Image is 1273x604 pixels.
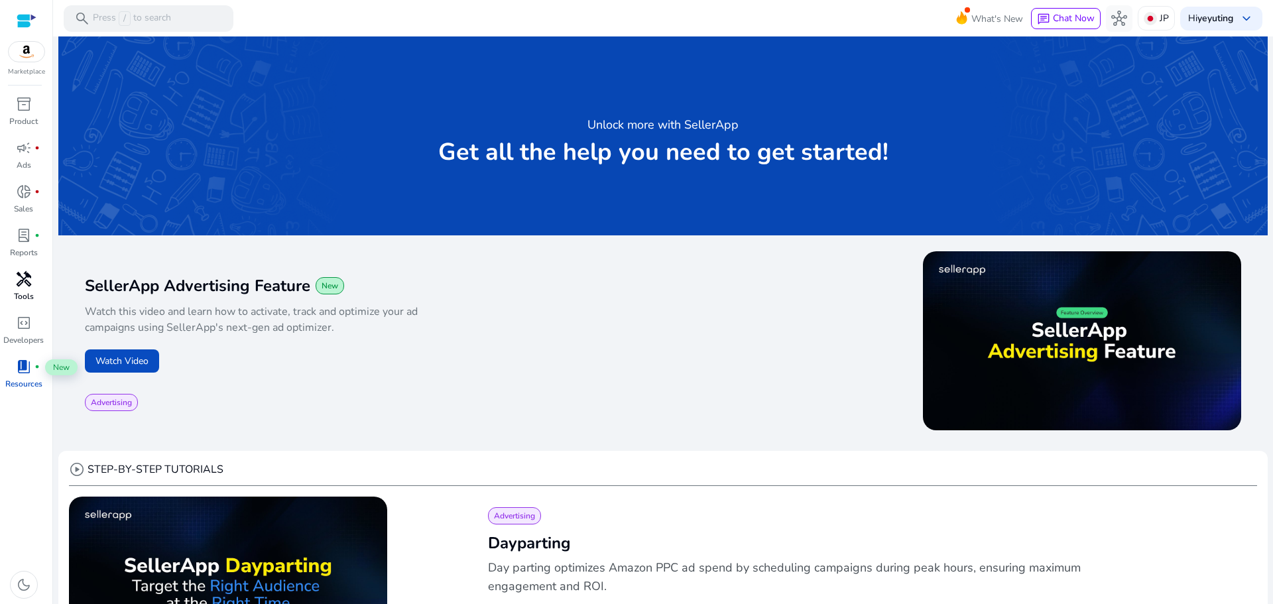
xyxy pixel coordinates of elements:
[9,42,44,62] img: amazon.svg
[34,145,40,151] span: fiber_manual_record
[923,251,1241,430] img: maxresdefault.jpg
[971,7,1023,30] span: What's New
[14,203,33,215] p: Sales
[9,115,38,127] p: Product
[322,280,338,291] span: New
[85,349,159,373] button: Watch Video
[85,275,310,296] span: SellerApp Advertising Feature
[17,159,31,171] p: Ads
[3,334,44,346] p: Developers
[69,461,85,477] span: play_circle
[14,290,34,302] p: Tools
[16,315,32,331] span: code_blocks
[10,247,38,259] p: Reports
[16,227,32,243] span: lab_profile
[16,140,32,156] span: campaign
[1037,13,1050,26] span: chat
[91,397,132,408] span: Advertising
[16,96,32,112] span: inventory_2
[488,558,1086,595] p: Day parting optimizes Amazon PPC ad spend by scheduling campaigns during peak hours, ensuring max...
[85,304,470,335] p: Watch this video and learn how to activate, track and optimize your ad campaigns using SellerApp'...
[93,11,171,26] p: Press to search
[1053,12,1095,25] span: Chat Now
[587,115,739,134] h3: Unlock more with SellerApp
[45,359,78,375] span: New
[1031,8,1101,29] button: chatChat Now
[1188,14,1233,23] p: Hi
[1144,12,1157,25] img: jp.svg
[16,359,32,375] span: book_4
[74,11,90,27] span: search
[34,364,40,369] span: fiber_manual_record
[1106,5,1132,32] button: hub
[438,139,888,166] p: Get all the help you need to get started!
[5,378,42,390] p: Resources
[16,184,32,200] span: donut_small
[119,11,131,26] span: /
[494,511,535,521] span: Advertising
[1160,7,1169,30] p: JP
[1239,11,1254,27] span: keyboard_arrow_down
[69,461,223,477] div: STEP-BY-STEP TUTORIALS
[488,532,1236,554] h2: Dayparting
[1197,12,1233,25] b: yeyuting
[16,577,32,593] span: dark_mode
[1111,11,1127,27] span: hub
[16,271,32,287] span: handyman
[34,233,40,238] span: fiber_manual_record
[8,67,45,77] p: Marketplace
[34,189,40,194] span: fiber_manual_record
